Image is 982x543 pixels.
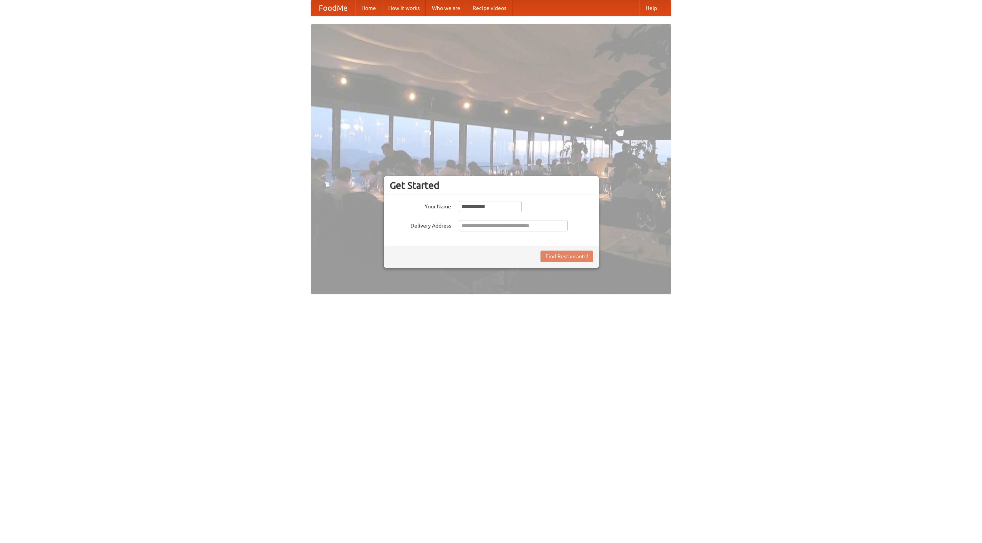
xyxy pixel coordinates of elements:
a: Help [639,0,663,16]
a: Home [355,0,382,16]
h3: Get Started [390,180,593,191]
a: Recipe videos [466,0,512,16]
a: FoodMe [311,0,355,16]
a: How it works [382,0,426,16]
button: Find Restaurants! [540,251,593,262]
label: Delivery Address [390,220,451,229]
label: Your Name [390,201,451,210]
a: Who we are [426,0,466,16]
